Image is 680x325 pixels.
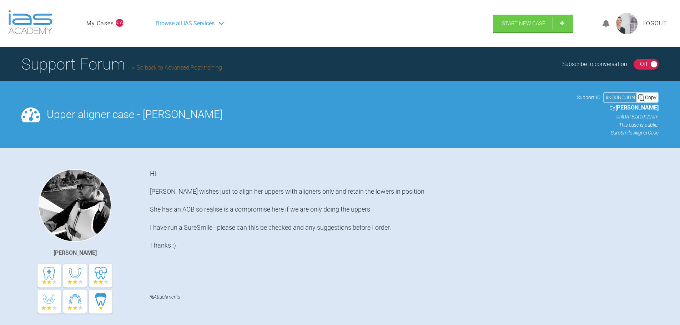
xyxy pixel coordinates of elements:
[502,20,545,27] span: Start New Case
[615,104,659,111] span: [PERSON_NAME]
[562,60,627,69] div: Subscribe to conversation
[47,109,570,120] h2: Upper aligner case - [PERSON_NAME]
[21,52,222,77] h1: Support Forum
[156,19,215,28] span: Browse all IAS Services
[577,103,659,112] p: by
[8,10,52,34] img: logo-light.3e3ef733.png
[616,13,638,34] img: profile.png
[577,93,600,101] span: Support ID
[640,60,648,69] div: Off
[39,169,111,242] img: David Birkin
[54,248,97,258] div: [PERSON_NAME]
[86,19,114,28] a: My Cases
[132,64,222,71] a: Go back to Advanced Post-training
[643,19,667,28] a: Logout
[636,93,658,102] div: Copy
[577,129,659,137] p: SureSmile Aligner Case
[116,19,124,27] span: NaN
[577,113,659,121] p: on [DATE] at 10:22am
[604,93,636,101] div: # KQONCUGN
[577,121,659,129] p: This case is public.
[493,15,573,32] a: Start New Case
[150,169,659,282] div: Hi [PERSON_NAME] wishes just to align her uppers with aligners only and retain the lowers in posi...
[150,293,659,301] h4: Attachments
